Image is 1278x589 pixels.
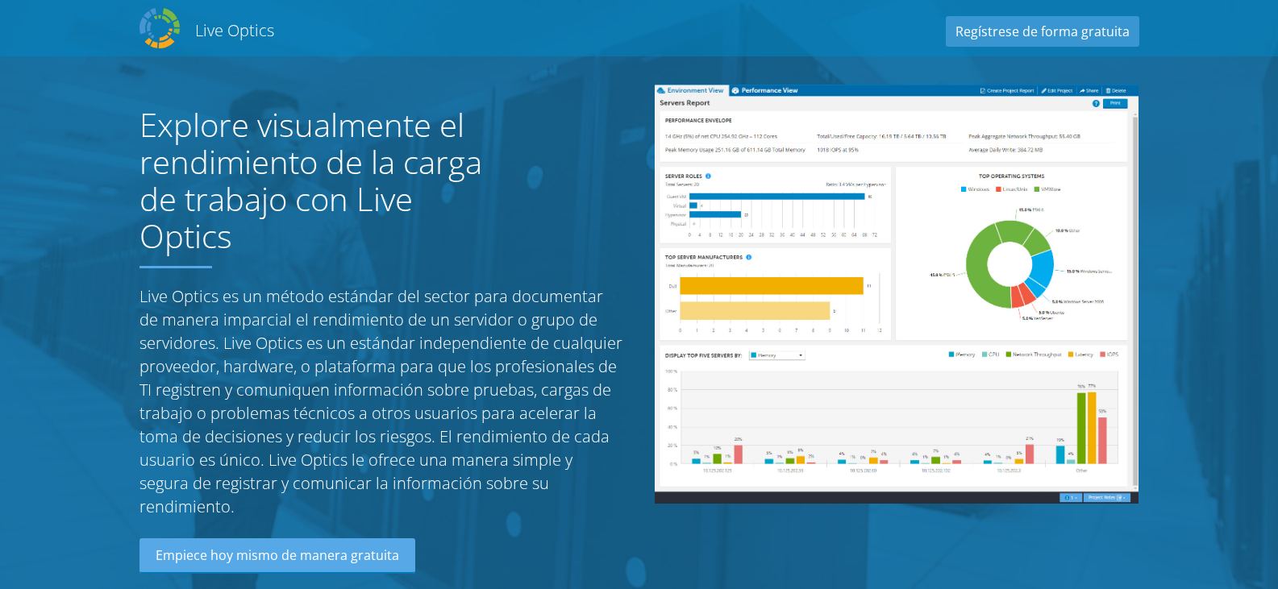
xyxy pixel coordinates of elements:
a: Regístrese de forma gratuita [946,16,1139,47]
h2: Live Optics [195,19,274,41]
img: Server Report [655,85,1139,504]
a: Empiece hoy mismo de manera gratuita [139,538,415,574]
h1: Explore visualmente el rendimiento de la carga de trabajo con Live Optics [139,106,502,255]
p: Live Optics es un método estándar del sector para documentar de manera imparcial el rendimiento d... [139,284,623,518]
img: Dell Dpack [139,8,180,48]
